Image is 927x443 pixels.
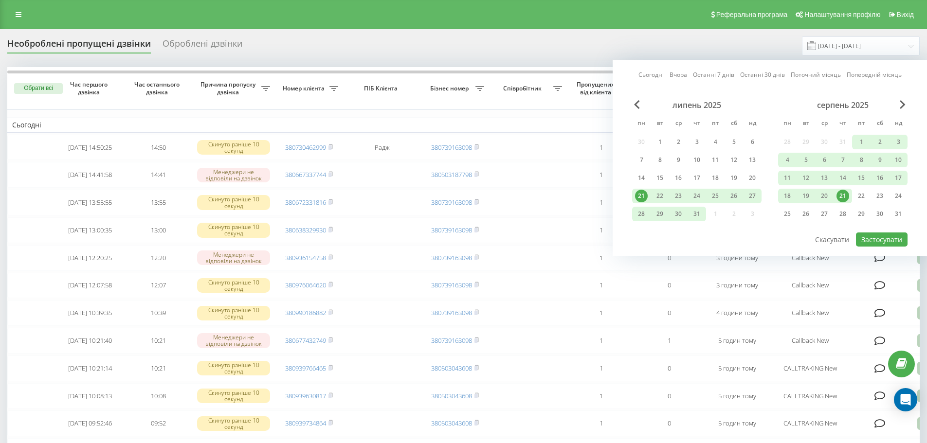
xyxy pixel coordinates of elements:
[567,355,635,381] td: 1
[669,207,688,221] div: ср 30 лип 2025 р.
[634,100,640,109] span: Previous Month
[635,208,648,220] div: 28
[873,190,886,202] div: 23
[197,306,270,320] div: Скинуто раніше 10 секунд
[635,190,648,202] div: 21
[567,383,635,409] td: 1
[280,85,329,92] span: Номер клієнта
[852,135,871,149] div: пт 1 серп 2025 р.
[343,135,421,160] td: Радж
[889,189,908,203] div: нд 24 серп 2025 р.
[725,189,743,203] div: сб 26 лип 2025 р.
[632,171,651,185] div: пн 14 лип 2025 р.
[815,153,834,167] div: ср 6 серп 2025 р.
[635,172,648,184] div: 14
[873,154,886,166] div: 9
[852,189,871,203] div: пт 22 серп 2025 р.
[836,190,849,202] div: 21
[632,100,762,110] div: липень 2025
[892,136,905,148] div: 3
[703,383,771,409] td: 5 годин тому
[871,207,889,221] div: сб 30 серп 2025 р.
[892,154,905,166] div: 10
[836,172,849,184] div: 14
[852,207,871,221] div: пт 29 серп 2025 р.
[431,364,472,372] a: 380503043608
[635,154,648,166] div: 7
[855,208,868,220] div: 29
[800,154,812,166] div: 5
[651,135,669,149] div: вт 1 лип 2025 р.
[567,162,635,188] td: 1
[56,162,124,188] td: [DATE] 14:41:58
[197,168,270,182] div: Менеджери не відповіли на дзвінок
[797,171,815,185] div: вт 12 серп 2025 р.
[855,190,868,202] div: 22
[815,207,834,221] div: ср 27 серп 2025 р.
[889,171,908,185] div: нд 17 серп 2025 р.
[669,189,688,203] div: ср 23 лип 2025 р.
[727,154,740,166] div: 12
[706,153,725,167] div: пт 11 лип 2025 р.
[743,171,762,185] div: нд 20 лип 2025 р.
[781,172,794,184] div: 11
[124,383,192,409] td: 10:08
[651,171,669,185] div: вт 15 лип 2025 р.
[815,189,834,203] div: ср 20 серп 2025 р.
[691,190,703,202] div: 24
[873,208,886,220] div: 30
[688,207,706,221] div: чт 31 лип 2025 р.
[800,190,812,202] div: 19
[632,189,651,203] div: пн 21 лип 2025 р.
[873,172,886,184] div: 16
[654,208,666,220] div: 29
[778,153,797,167] div: пн 4 серп 2025 р.
[703,355,771,381] td: 5 годин тому
[124,273,192,299] td: 12:07
[727,190,740,202] div: 26
[285,281,326,289] a: 380976064620
[56,300,124,326] td: [DATE] 10:39:35
[897,11,914,18] span: Вихід
[567,190,635,215] td: 1
[740,70,785,79] a: Останні 30 днів
[285,198,326,207] a: 380672331816
[856,232,908,247] button: Застосувати
[163,38,242,53] div: Оброблені дзвінки
[635,245,703,271] td: 0
[818,190,831,202] div: 20
[817,117,832,131] abbr: середа
[746,154,759,166] div: 13
[703,300,771,326] td: 4 години тому
[651,207,669,221] div: вт 29 лип 2025 р.
[688,153,706,167] div: чт 10 лип 2025 р.
[638,70,664,79] a: Сьогодні
[431,198,472,207] a: 380739163098
[781,190,794,202] div: 18
[778,207,797,221] div: пн 25 серп 2025 р.
[797,153,815,167] div: вт 5 серп 2025 р.
[836,208,849,220] div: 28
[351,85,413,92] span: ПІБ Клієнта
[800,208,812,220] div: 26
[431,143,472,152] a: 380739163098
[669,135,688,149] div: ср 2 лип 2025 р.
[834,171,852,185] div: чт 14 серп 2025 р.
[672,136,685,148] div: 2
[804,11,880,18] span: Налаштування профілю
[56,383,124,409] td: [DATE] 10:08:13
[836,154,849,166] div: 7
[791,70,841,79] a: Поточний місяць
[567,135,635,160] td: 1
[889,135,908,149] div: нд 3 серп 2025 р.
[669,171,688,185] div: ср 16 лип 2025 р.
[743,135,762,149] div: нд 6 лип 2025 р.
[727,172,740,184] div: 19
[124,135,192,160] td: 14:50
[567,245,635,271] td: 1
[810,232,854,247] button: Скасувати
[431,226,472,234] a: 380739163098
[124,190,192,215] td: 13:55
[635,355,703,381] td: 0
[654,154,666,166] div: 8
